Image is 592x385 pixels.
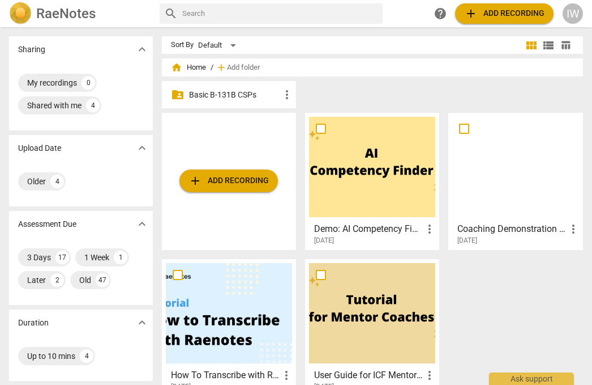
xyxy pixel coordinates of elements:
span: add [216,62,227,73]
span: Add folder [227,64,260,72]
a: Demo: AI Competency Finder[DATE] [309,117,435,245]
div: 1 Week [84,252,109,263]
h3: How To Transcribe with RaeNotes [171,369,280,382]
div: 3 Days [27,252,51,263]
div: 17 [55,251,69,264]
button: Upload [179,170,278,192]
div: Default [198,36,240,54]
button: Upload [455,3,554,24]
div: 4 [80,349,93,363]
a: LogoRaeNotes [9,2,151,25]
button: Show more [134,215,151,232]
div: My recordings [27,77,77,88]
button: List view [540,37,557,54]
button: Show more [134,314,151,331]
span: table_chart [560,40,571,50]
div: 0 [81,76,95,90]
a: Help [430,3,451,24]
button: Show more [134,41,151,58]
span: [DATE] [457,236,477,246]
h3: User Guide for ICF Mentor Coaches [314,369,423,382]
input: Search [182,5,379,23]
div: Ask support [489,373,574,385]
span: view_list [542,39,555,52]
div: Sort By [171,41,194,49]
div: Later [27,274,46,286]
span: Home [171,62,206,73]
div: 47 [96,273,109,287]
h3: Demo: AI Competency Finder [314,222,423,236]
span: view_module [525,39,538,52]
h3: Coaching Demonstration (Example) [457,222,566,236]
p: Assessment Due [18,218,76,230]
span: help [434,7,447,20]
span: Add recording [464,7,544,20]
div: 2 [50,273,64,287]
span: search [164,7,178,20]
span: more_vert [423,222,436,236]
p: Basic B-131B CSPs [189,89,280,101]
button: Table view [557,37,574,54]
p: Duration [18,317,49,329]
span: more_vert [423,369,436,382]
button: Tile view [523,37,540,54]
div: 1 [114,251,127,264]
span: more_vert [567,222,580,236]
span: / [211,64,213,72]
span: Add recording [188,174,269,188]
div: 4 [50,175,64,188]
div: 4 [86,99,100,112]
div: Older [27,176,46,187]
span: more_vert [280,88,294,101]
h2: RaeNotes [36,6,96,22]
span: expand_more [135,217,149,231]
span: add [464,7,478,20]
p: Sharing [18,44,45,56]
a: Coaching Demonstration (Example)[DATE] [452,117,578,245]
div: Up to 10 mins [27,350,75,362]
div: Shared with me [27,100,81,111]
span: more_vert [280,369,293,382]
span: add [188,174,202,188]
button: Show more [134,139,151,156]
div: Old [79,274,91,286]
span: expand_more [135,141,149,155]
span: folder_shared [171,88,185,101]
p: Upload Date [18,142,61,154]
img: Logo [9,2,32,25]
span: home [171,62,182,73]
button: IW [563,3,583,24]
span: expand_more [135,43,149,56]
span: [DATE] [314,236,334,246]
span: expand_more [135,316,149,329]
